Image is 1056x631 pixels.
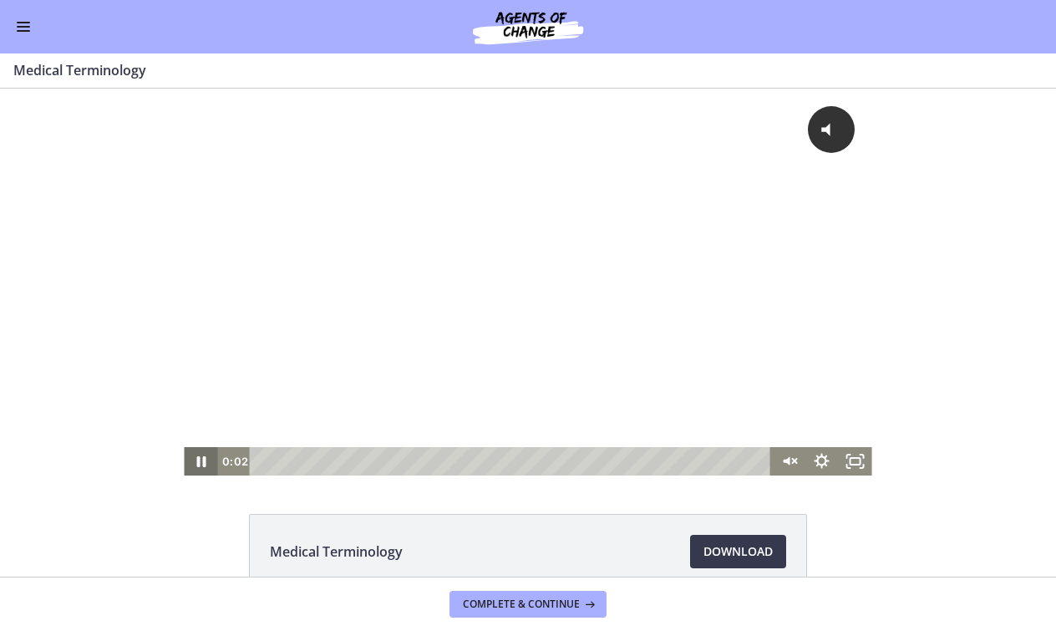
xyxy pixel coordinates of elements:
button: Complete & continue [449,591,607,618]
button: Show settings menu [805,359,839,387]
span: Medical Terminology [270,542,403,562]
button: Fullscreen [839,359,872,387]
button: Unmute [772,359,805,387]
h3: Medical Terminology [13,60,1023,80]
span: Complete & continue [463,598,580,611]
button: Click for sound [808,18,855,65]
a: Download [690,535,786,568]
div: Playbar [261,359,763,387]
button: Enable menu [13,17,33,37]
button: Pause [184,359,217,387]
span: Download [703,542,773,562]
img: Agents of Change [428,7,628,47]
